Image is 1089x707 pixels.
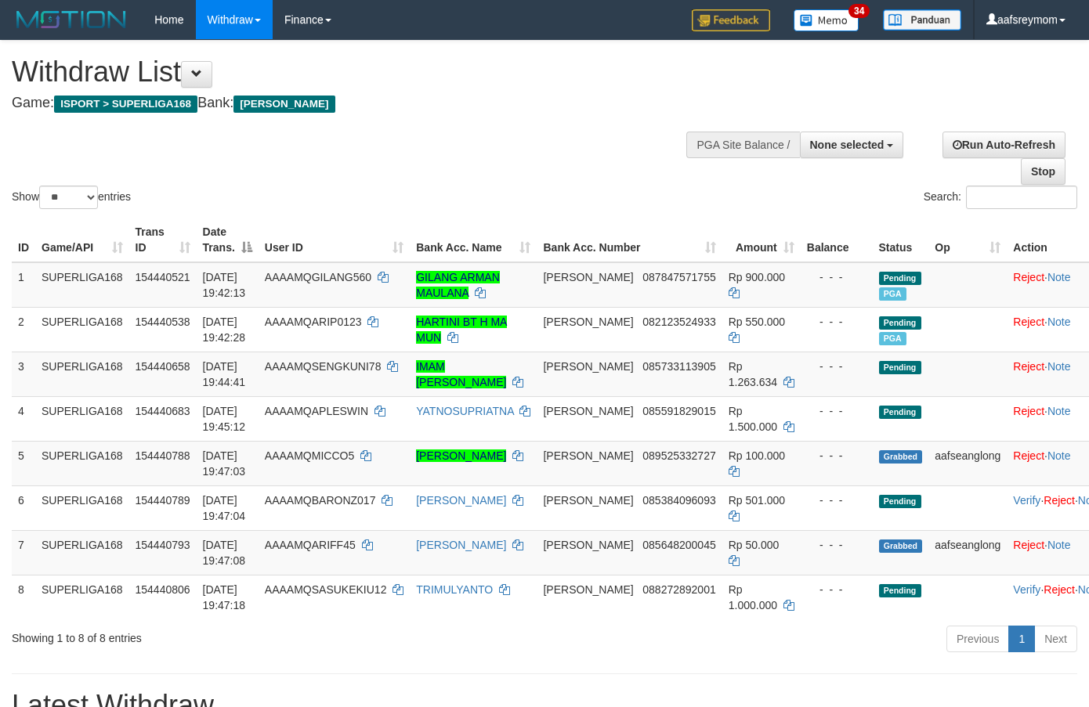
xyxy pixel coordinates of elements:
[35,262,129,308] td: SUPERLIGA168
[136,360,190,373] span: 154440658
[12,485,35,530] td: 6
[879,495,921,508] span: Pending
[12,307,35,352] td: 2
[35,218,129,262] th: Game/API: activate to sort column ascending
[12,8,131,31] img: MOTION_logo.png
[136,449,190,462] span: 154440788
[642,360,715,373] span: Copy 085733113905 to clipboard
[642,494,715,507] span: Copy 085384096093 to clipboard
[265,271,371,283] span: AAAAMQGILANG560
[35,441,129,485] td: SUPERLIGA168
[416,316,507,344] a: HARTINI BT H MA MUN
[35,396,129,441] td: SUPERLIGA168
[416,271,500,299] a: GILANG ARMAN MAULANA
[1047,539,1071,551] a: Note
[543,405,633,417] span: [PERSON_NAME]
[642,271,715,283] span: Copy 087847571755 to clipboard
[729,360,777,388] span: Rp 1.263.634
[879,272,921,285] span: Pending
[692,9,770,31] img: Feedback.jpg
[642,539,715,551] span: Copy 085648200045 to clipboard
[54,96,197,113] span: ISPORT > SUPERLIGA168
[807,314,866,330] div: - - -
[873,218,929,262] th: Status
[136,271,190,283] span: 154440521
[39,186,98,209] select: Showentries
[729,449,785,462] span: Rp 100.000
[203,271,246,299] span: [DATE] 19:42:13
[265,494,376,507] span: AAAAMQBARONZ017
[12,396,35,441] td: 4
[642,316,715,328] span: Copy 082123524933 to clipboard
[410,218,537,262] th: Bank Acc. Name: activate to sort column ascending
[265,316,362,328] span: AAAAMQARIP0123
[12,56,711,88] h1: Withdraw List
[265,449,354,462] span: AAAAMQMICCO5
[12,96,711,111] h4: Game: Bank:
[729,583,777,611] span: Rp 1.000.000
[543,583,633,596] span: [PERSON_NAME]
[879,316,921,330] span: Pending
[259,218,410,262] th: User ID: activate to sort column ascending
[1008,626,1035,652] a: 1
[203,583,246,611] span: [DATE] 19:47:18
[35,575,129,619] td: SUPERLIGA168
[928,218,1007,262] th: Op: activate to sort column ascending
[801,218,873,262] th: Balance
[12,575,35,619] td: 8
[543,494,633,507] span: [PERSON_NAME]
[416,405,513,417] a: YATNOSUPRIATNA
[416,583,493,596] a: TRIMULYANTO
[136,539,190,551] span: 154440793
[1047,449,1071,462] a: Note
[12,624,442,646] div: Showing 1 to 8 of 8 entries
[879,361,921,374] span: Pending
[416,539,506,551] a: [PERSON_NAME]
[1047,271,1071,283] a: Note
[807,269,866,285] div: - - -
[203,494,246,522] span: [DATE] 19:47:04
[1044,583,1075,596] a: Reject
[807,448,866,464] div: - - -
[1013,494,1040,507] a: Verify
[883,9,961,31] img: panduan.png
[807,537,866,553] div: - - -
[642,583,715,596] span: Copy 088272892001 to clipboard
[1013,271,1044,283] a: Reject
[642,449,715,462] span: Copy 089525332727 to clipboard
[233,96,335,113] span: [PERSON_NAME]
[12,262,35,308] td: 1
[265,360,382,373] span: AAAAMQSENGKUNI78
[800,132,904,158] button: None selected
[203,539,246,567] span: [DATE] 19:47:08
[810,139,885,151] span: None selected
[879,406,921,419] span: Pending
[879,584,921,597] span: Pending
[928,530,1007,575] td: aafseanglong
[129,218,197,262] th: Trans ID: activate to sort column ascending
[12,441,35,485] td: 5
[1021,158,1065,185] a: Stop
[136,405,190,417] span: 154440683
[416,360,506,388] a: IMAM [PERSON_NAME]
[928,441,1007,485] td: aafseanglong
[942,132,1065,158] a: Run Auto-Refresh
[12,186,131,209] label: Show entries
[35,485,129,530] td: SUPERLIGA168
[1013,405,1044,417] a: Reject
[642,405,715,417] span: Copy 085591829015 to clipboard
[729,494,785,507] span: Rp 501.000
[203,360,246,388] span: [DATE] 19:44:41
[879,287,906,301] span: Marked by aafounsreynich
[848,4,870,18] span: 34
[1013,316,1044,328] a: Reject
[265,539,356,551] span: AAAAMQARIFF45
[136,316,190,328] span: 154440538
[543,316,633,328] span: [PERSON_NAME]
[35,307,129,352] td: SUPERLIGA168
[1044,494,1075,507] a: Reject
[794,9,859,31] img: Button%20Memo.svg
[12,352,35,396] td: 3
[12,218,35,262] th: ID
[416,449,506,462] a: [PERSON_NAME]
